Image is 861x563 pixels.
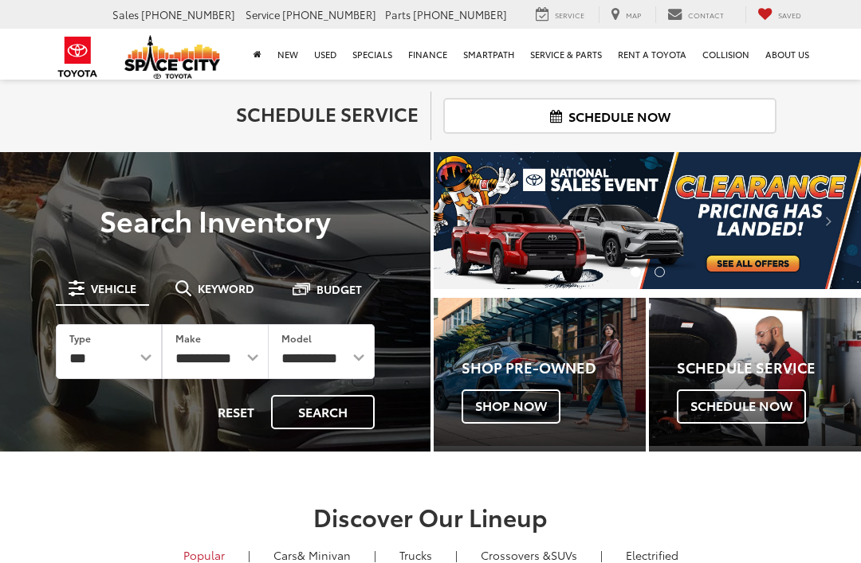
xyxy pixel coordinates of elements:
span: Map [626,10,641,20]
li: | [596,547,607,563]
a: Specials [344,29,400,80]
h2: Discover Our Lineup [56,503,805,530]
a: Contact [655,6,736,23]
a: Map [599,6,653,23]
h4: Shop Pre-Owned [462,360,646,376]
button: Reset [204,395,268,429]
div: carousel slide number 1 of 2 [434,152,861,288]
button: Click to view previous picture. [434,184,497,256]
span: & Minivan [297,547,351,563]
span: Crossovers & [481,547,551,563]
li: | [451,547,462,563]
button: Search [271,395,375,429]
span: Vehicle [91,283,136,294]
a: New [269,29,306,80]
li: Go to slide number 2. [655,267,665,277]
a: Home [246,29,269,80]
a: Service & Parts [522,29,610,80]
a: About Us [757,29,817,80]
span: Contact [688,10,724,20]
a: SmartPath [455,29,522,80]
span: Sales [112,7,139,22]
img: Toyota [48,31,108,83]
span: [PHONE_NUMBER] [282,7,376,22]
h4: Schedule Service [677,360,861,376]
div: Toyota [434,298,646,446]
img: Space City Toyota [124,35,220,79]
a: Used [306,29,344,80]
img: Clearance Pricing Has Landed [434,152,861,288]
a: Rent a Toyota [610,29,694,80]
h2: Schedule Service [85,103,419,123]
a: Finance [400,29,455,80]
h3: Search Inventory [33,204,397,236]
section: Carousel section with vehicle pictures - may contain disclaimers. [434,152,861,288]
a: Schedule Service Schedule Now [649,298,861,446]
a: Collision [694,29,757,80]
span: Budget [316,283,362,295]
span: Shop Now [462,389,560,423]
button: Click to view next picture. [797,184,861,256]
div: Toyota [649,298,861,446]
li: | [370,547,380,563]
span: [PHONE_NUMBER] [141,7,235,22]
li: Go to slide number 1. [631,267,641,277]
label: Type [69,331,91,345]
span: Service [246,7,280,22]
label: Make [175,331,201,345]
a: Service [524,6,596,23]
span: Keyword [198,283,254,294]
a: Shop Pre-Owned Shop Now [434,298,646,446]
a: My Saved Vehicles [745,6,813,23]
a: Schedule Now [443,98,776,134]
li: | [244,547,254,563]
span: Parts [385,7,411,22]
span: [PHONE_NUMBER] [413,7,507,22]
span: Schedule Now [677,389,806,423]
label: Model [281,331,312,345]
span: Service [555,10,584,20]
span: Saved [778,10,801,20]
